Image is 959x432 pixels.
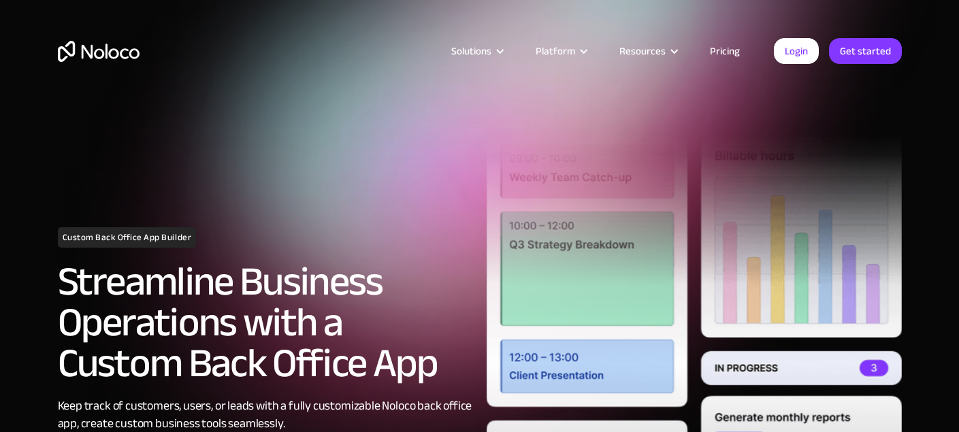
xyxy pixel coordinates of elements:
a: Pricing [693,42,757,60]
div: Platform [536,42,575,60]
h1: Custom Back Office App Builder [58,227,197,248]
h2: Streamline Business Operations with a Custom Back Office App [58,261,473,384]
div: Resources [619,42,666,60]
div: Resources [602,42,693,60]
a: home [58,41,140,62]
a: Get started [829,38,902,64]
a: Login [774,38,819,64]
div: Solutions [434,42,519,60]
div: Platform [519,42,602,60]
div: Solutions [451,42,491,60]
